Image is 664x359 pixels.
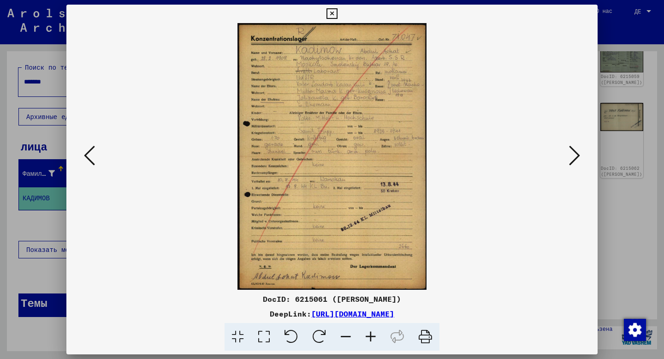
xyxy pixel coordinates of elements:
img: 001.jpg [98,23,566,290]
div: Изменить согласие [623,318,646,341]
a: [URL][DOMAIN_NAME] [311,309,394,318]
div: DeepLink: [66,308,598,319]
div: DocID: 6215061 ([PERSON_NAME]) [66,293,598,305]
img: Изменить согласие [624,319,646,341]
